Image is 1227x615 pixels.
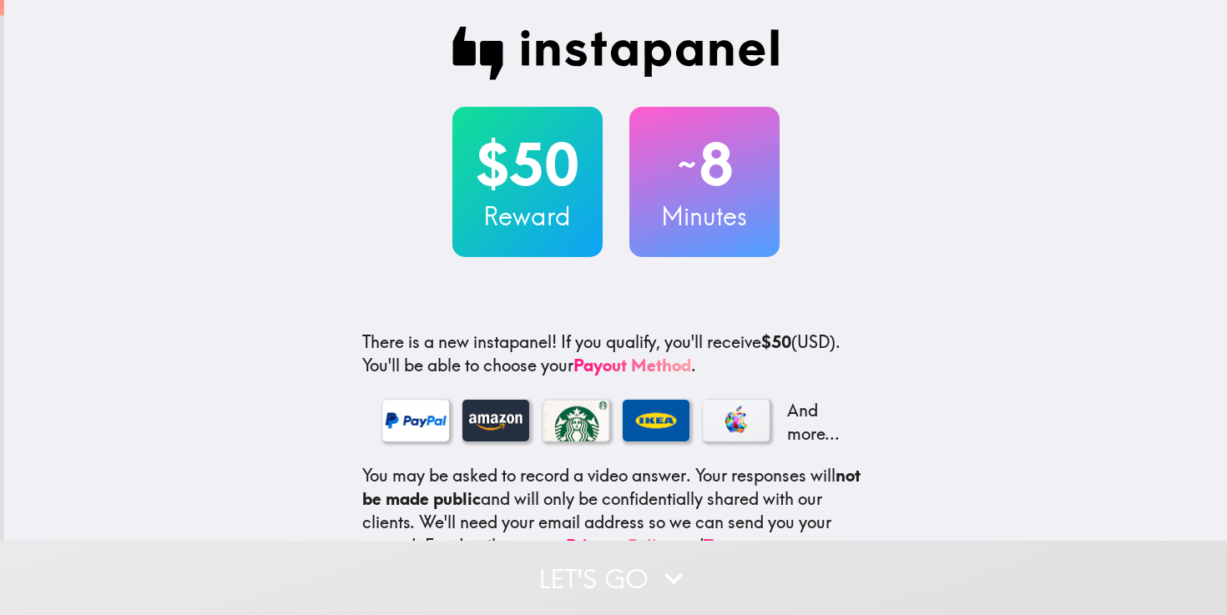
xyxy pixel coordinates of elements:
a: Payout Method [573,355,691,376]
span: ~ [675,139,699,189]
p: If you qualify, you'll receive (USD) . You'll be able to choose your . [362,330,870,377]
b: $50 [761,331,791,352]
a: Privacy Policy [566,535,674,556]
a: Terms [704,535,750,556]
h3: Reward [452,199,603,234]
h2: $50 [452,130,603,199]
b: not be made public [362,465,861,509]
p: You may be asked to record a video answer. Your responses will and will only be confidentially sh... [362,464,870,557]
span: There is a new instapanel! [362,331,557,352]
h2: 8 [629,130,780,199]
p: And more... [783,399,850,446]
h3: Minutes [629,199,780,234]
img: Instapanel [452,27,780,80]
